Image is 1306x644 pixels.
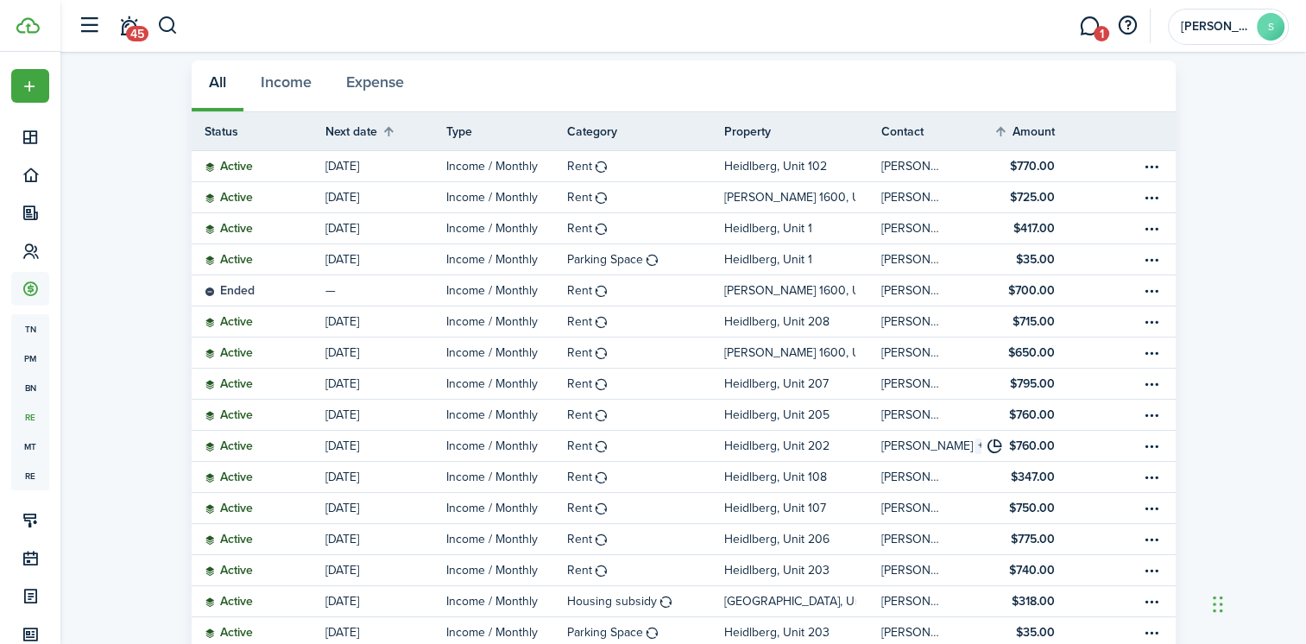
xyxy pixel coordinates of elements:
[881,306,981,337] a: [PERSON_NAME]
[567,313,592,331] table-info-title: Rent
[724,182,881,212] a: [PERSON_NAME] 1600, Unit 8
[881,369,981,399] a: [PERSON_NAME]
[192,182,325,212] a: Active
[724,281,855,300] p: [PERSON_NAME] 1600, Unit 1
[446,586,567,616] a: Income / Monthly
[325,592,359,610] p: [DATE]
[446,524,567,554] a: Income / Monthly
[724,437,830,455] p: Heidlberg, Unit 202
[981,369,1081,399] a: $795.00
[881,626,944,640] table-profile-info-text: [PERSON_NAME]
[567,561,592,579] table-info-title: Rent
[325,121,446,142] th: Sort
[446,182,567,212] a: Income / Monthly
[567,182,724,212] a: Rent
[1142,343,1163,363] button: Open menu
[205,502,253,515] status: Active
[192,306,325,337] a: Active
[446,462,567,492] a: Income / Monthly
[567,244,724,275] a: Parking Space
[11,402,49,432] a: re
[881,284,944,298] table-profile-info-text: [PERSON_NAME]
[981,182,1081,212] a: $725.00
[724,275,881,306] a: [PERSON_NAME] 1600, Unit 1
[205,439,253,453] status: Active
[205,160,253,174] status: Active
[1010,375,1055,393] table-info-title: $795.00
[446,369,567,399] a: Income / Monthly
[1142,374,1163,395] button: Open menu
[325,213,446,243] a: [DATE]
[1094,26,1109,41] span: 1
[724,306,881,337] a: Heidlberg, Unit 208
[1257,13,1284,41] avatar-text: S
[881,408,944,422] table-profile-info-text: [PERSON_NAME]
[881,182,981,212] a: [PERSON_NAME]
[724,338,881,368] a: [PERSON_NAME] 1600, Unit 7
[1142,405,1163,426] button: Open menu
[192,493,325,523] a: Active
[567,530,592,548] table-info-title: Rent
[567,375,592,393] table-info-title: Rent
[881,151,981,181] a: [PERSON_NAME]
[724,555,881,585] a: Heidlberg, Unit 203
[11,314,49,344] a: tn
[881,338,981,368] a: [PERSON_NAME]
[325,151,446,181] a: [DATE]
[16,17,40,34] img: TenantCloud
[724,400,881,430] a: Heidlberg, Unit 205
[1213,578,1223,630] div: Drag
[1009,406,1055,424] table-info-title: $760.00
[567,338,724,368] a: Rent
[325,313,359,331] p: [DATE]
[981,151,1081,181] a: $770.00
[192,431,325,461] a: Active
[567,123,724,141] th: Category
[1142,156,1163,177] button: Open menu
[73,9,105,42] button: Open sidebar
[325,369,446,399] a: [DATE]
[446,338,567,368] a: Income / Monthly
[567,250,643,268] table-info-title: Parking Space
[567,213,724,243] a: Rent
[205,533,253,546] status: Active
[1010,188,1055,206] table-info-title: $725.00
[325,344,359,362] p: [DATE]
[205,408,253,422] status: Active
[192,462,325,492] a: Active
[567,493,724,523] a: Rent
[205,564,253,578] status: Active
[126,26,148,41] span: 45
[881,400,981,430] a: [PERSON_NAME]
[994,121,1081,142] th: Sort
[981,493,1081,523] a: $750.00
[325,561,359,579] p: [DATE]
[567,369,724,399] a: Rent
[724,561,830,579] p: Heidlberg, Unit 203
[446,123,567,141] th: Type
[881,564,944,578] table-profile-info-text: [PERSON_NAME]
[567,306,724,337] a: Rent
[325,275,446,306] a: —
[192,400,325,430] a: Active
[11,432,49,461] span: mt
[1016,623,1055,641] table-info-title: $35.00
[11,69,49,103] button: Open menu
[205,595,253,609] status: Active
[325,555,446,585] a: [DATE]
[325,524,446,554] a: [DATE]
[1142,436,1163,457] button: Open menu
[981,244,1081,275] a: $35.00
[11,461,49,490] a: re
[446,431,567,461] a: Income / Monthly
[881,555,981,585] a: [PERSON_NAME]
[1013,219,1055,237] table-info-title: $417.00
[567,623,643,641] table-info-title: Parking Space
[724,462,881,492] a: Heidlberg, Unit 108
[981,275,1081,306] a: $700.00
[325,493,446,523] a: [DATE]
[567,344,592,362] table-info-title: Rent
[1142,560,1163,581] button: Open menu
